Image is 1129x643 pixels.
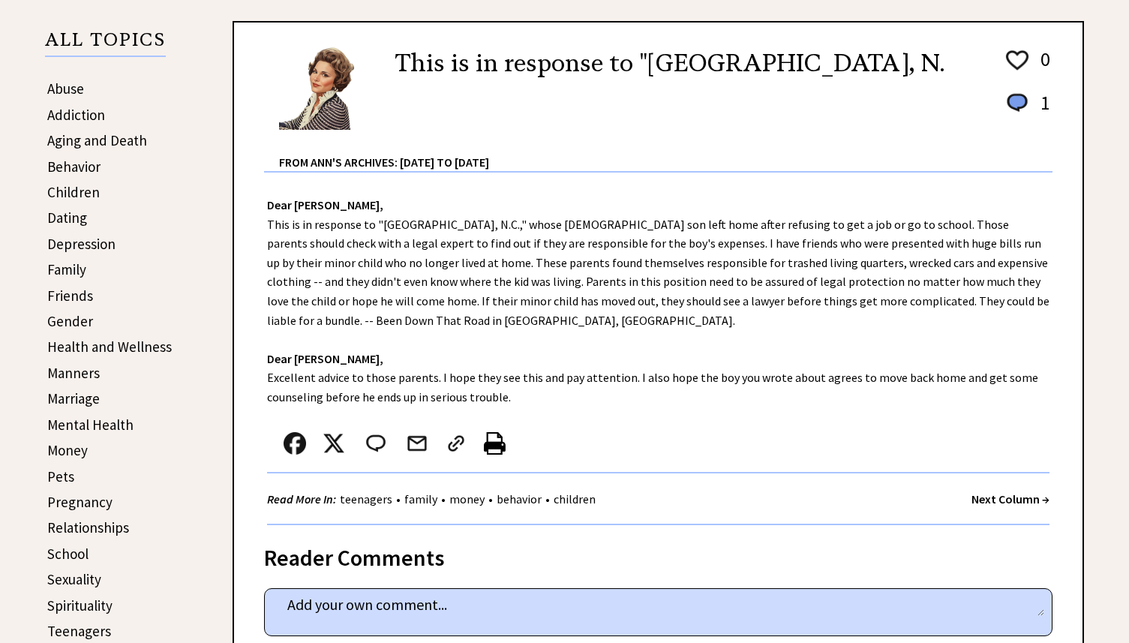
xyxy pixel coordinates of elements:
a: Aging and Death [47,131,147,149]
a: money [446,491,488,506]
a: teenagers [336,491,396,506]
div: From Ann's Archives: [DATE] to [DATE] [279,131,1052,171]
a: Pregnancy [47,493,113,511]
a: family [401,491,441,506]
a: Depression [47,235,116,253]
a: Next Column → [971,491,1049,506]
a: children [550,491,599,506]
a: Dating [47,209,87,227]
div: Reader Comments [264,542,1052,566]
a: Abuse [47,80,84,98]
img: Ann6%20v2%20small.png [279,45,373,130]
a: Friends [47,287,93,305]
h2: This is in response to "[GEOGRAPHIC_DATA], N. [395,45,944,81]
strong: Read More In: [267,491,336,506]
img: heart_outline%201.png [1004,47,1031,74]
td: 1 [1033,90,1051,130]
td: 0 [1033,47,1051,89]
img: printer%20icon.png [484,432,506,455]
p: ALL TOPICS [45,32,166,57]
a: Gender [47,312,93,330]
div: This is in response to "[GEOGRAPHIC_DATA], N.C.," whose [DEMOGRAPHIC_DATA] son left home after re... [234,173,1082,525]
a: Manners [47,364,100,382]
a: Money [47,441,88,459]
a: Marriage [47,389,100,407]
a: Mental Health [47,416,134,434]
a: Behavior [47,158,101,176]
a: Children [47,183,100,201]
img: facebook.png [284,432,306,455]
a: Health and Wellness [47,338,172,356]
a: Teenagers [47,622,111,640]
a: Relationships [47,518,129,536]
img: mail.png [406,432,428,455]
a: Spirituality [47,596,113,614]
img: link_02.png [445,432,467,455]
a: School [47,545,89,563]
a: Sexuality [47,570,101,588]
a: Family [47,260,86,278]
strong: Dear [PERSON_NAME], [267,351,383,366]
a: Addiction [47,106,105,124]
strong: Dear [PERSON_NAME], [267,197,383,212]
img: message_round%202.png [363,432,389,455]
img: x_small.png [323,432,345,455]
a: behavior [493,491,545,506]
div: • • • • [267,490,599,509]
a: Pets [47,467,74,485]
img: message_round%201.png [1004,91,1031,115]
